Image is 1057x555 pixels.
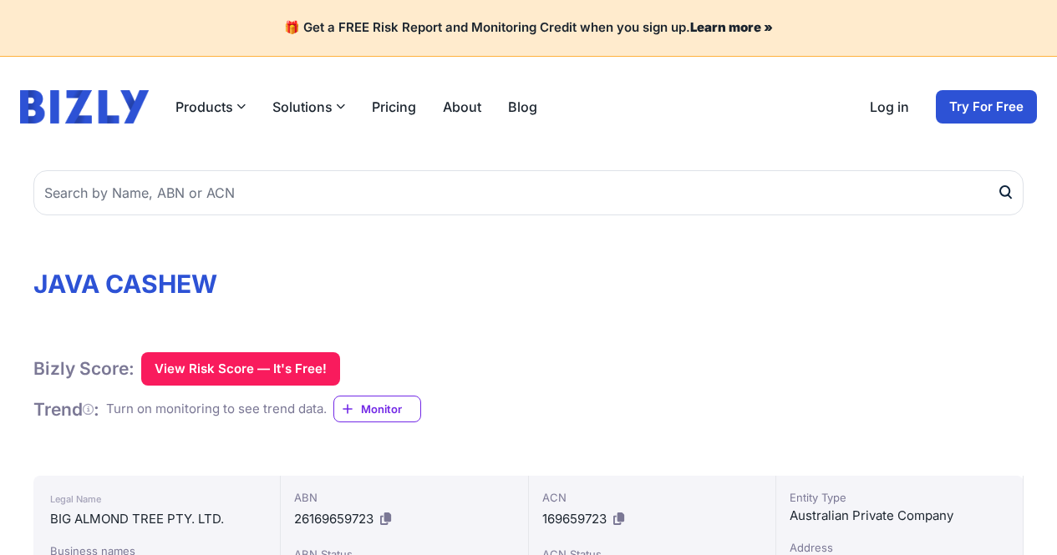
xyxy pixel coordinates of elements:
h1: Bizly Score: [33,357,135,380]
div: ACN [542,489,762,506]
button: Solutions [272,97,345,117]
div: BIG ALMOND TREE PTY. LTD. [50,509,263,529]
a: Log in [870,97,909,117]
input: Search by Name, ABN or ACN [33,170,1024,215]
a: Try For Free [936,90,1037,124]
div: Australian Private Company [790,506,1009,526]
span: Monitor [361,401,420,417]
a: Blog [508,97,537,117]
div: ABN [294,489,514,506]
button: View Risk Score — It's Free! [141,352,340,386]
a: Monitor [333,396,421,422]
a: Pricing [372,97,416,117]
h4: 🎁 Get a FREE Risk Report and Monitoring Credit when you sign up. [20,20,1037,36]
h1: JAVA CASHEW [33,269,1024,299]
span: 26169659723 [294,511,374,527]
span: 169659723 [542,511,607,527]
div: Legal Name [50,489,263,509]
a: About [443,97,481,117]
div: Entity Type [790,489,1009,506]
button: Products [175,97,246,117]
div: Turn on monitoring to see trend data. [106,400,327,419]
h1: Trend : [33,398,99,421]
a: Learn more » [690,19,773,35]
